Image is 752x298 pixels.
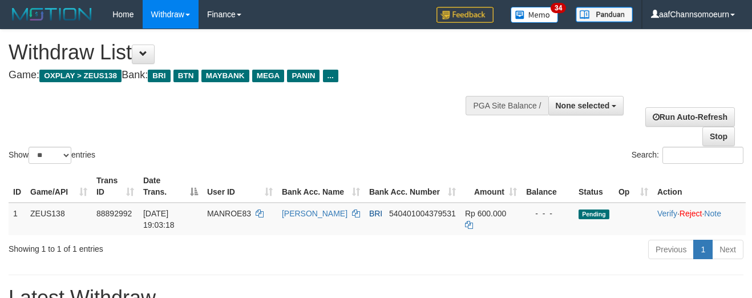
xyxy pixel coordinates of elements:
a: Verify [657,209,677,218]
th: Action [653,170,746,203]
th: Bank Acc. Number: activate to sort column ascending [365,170,460,203]
a: [PERSON_NAME] [282,209,347,218]
td: · · [653,203,746,235]
a: Note [704,209,721,218]
span: BRI [369,209,382,218]
a: Stop [702,127,735,146]
img: panduan.png [576,7,633,22]
a: 1 [693,240,713,259]
th: Balance [521,170,574,203]
img: MOTION_logo.png [9,6,95,23]
th: Date Trans.: activate to sort column descending [139,170,203,203]
span: PANIN [287,70,320,82]
th: Bank Acc. Name: activate to sort column ascending [277,170,365,203]
th: Status [574,170,614,203]
div: Showing 1 to 1 of 1 entries [9,239,305,255]
button: None selected [548,96,624,115]
a: Run Auto-Refresh [645,107,735,127]
span: Pending [579,210,609,219]
img: Button%20Memo.svg [511,7,559,23]
a: Previous [648,240,694,259]
span: MANROE83 [207,209,251,218]
div: - - - [526,208,569,219]
span: ... [323,70,338,82]
th: Game/API: activate to sort column ascending [26,170,92,203]
img: Feedback.jpg [436,7,494,23]
span: [DATE] 19:03:18 [143,209,175,229]
label: Search: [632,147,743,164]
span: BTN [173,70,199,82]
span: Copy 540401004379531 to clipboard [389,209,456,218]
input: Search: [662,147,743,164]
h1: Withdraw List [9,41,490,64]
th: Op: activate to sort column ascending [614,170,653,203]
td: ZEUS138 [26,203,92,235]
span: OXPLAY > ZEUS138 [39,70,122,82]
div: PGA Site Balance / [466,96,548,115]
td: 1 [9,203,26,235]
th: User ID: activate to sort column ascending [203,170,277,203]
label: Show entries [9,147,95,164]
th: Amount: activate to sort column ascending [460,170,521,203]
span: 34 [551,3,566,13]
span: 88892992 [96,209,132,218]
select: Showentries [29,147,71,164]
h4: Game: Bank: [9,70,490,81]
a: Next [712,240,743,259]
th: Trans ID: activate to sort column ascending [92,170,139,203]
span: Rp 600.000 [465,209,506,218]
span: None selected [556,101,610,110]
a: Reject [680,209,702,218]
th: ID [9,170,26,203]
span: MEGA [252,70,285,82]
span: BRI [148,70,170,82]
span: MAYBANK [201,70,249,82]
